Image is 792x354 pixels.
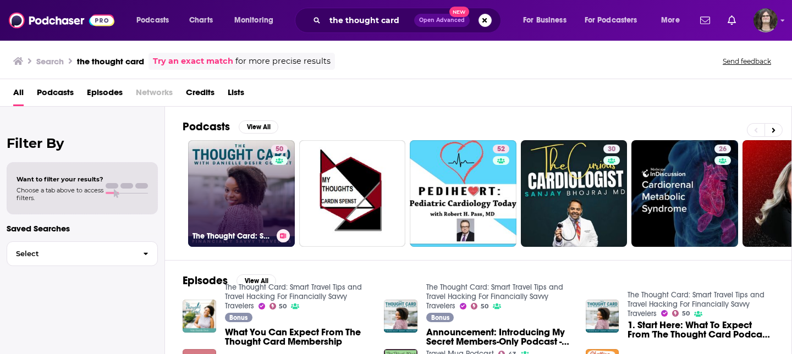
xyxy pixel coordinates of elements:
button: Show profile menu [754,8,778,32]
img: Podchaser - Follow, Share and Rate Podcasts [9,10,114,31]
a: Lists [228,84,244,106]
a: 50 [271,145,288,153]
a: 52 [410,140,516,247]
span: For Podcasters [585,13,637,28]
a: Announcement: Introducing My Secret Members-Only Podcast - The Thought Card Club [426,328,573,346]
a: Show notifications dropdown [696,11,714,30]
h2: Podcasts [183,120,230,134]
span: More [661,13,680,28]
span: 50 [276,144,283,155]
span: Open Advanced [419,18,465,23]
a: Try an exact match [153,55,233,68]
a: 30 [521,140,628,247]
a: 1. Start Here: What To Expect From 'The Thought Card Podcast' by Danielle Corbett [628,320,774,339]
a: The Thought Card: Smart Travel Tips and Travel Hacking For Financially Savvy Travelers [628,290,765,318]
a: 50The Thought Card: Smart Travel Tips and Travel Hacking For Financially Savvy Travelers [188,140,295,247]
span: New [449,7,469,17]
a: All [13,84,24,106]
h3: Search [36,56,64,67]
img: User Profile [754,8,778,32]
button: View All [239,120,278,134]
a: 26 [631,140,738,247]
button: Open AdvancedNew [414,14,470,27]
button: Select [7,241,158,266]
h3: The Thought Card: Smart Travel Tips and Travel Hacking For Financially Savvy Travelers [193,231,272,241]
button: Send feedback [719,57,774,66]
button: open menu [653,12,694,29]
h2: Episodes [183,274,228,287]
a: What You Can Expect From The Thought Card Membership [225,328,371,346]
a: Charts [182,12,219,29]
span: Bonus [431,314,449,321]
span: 30 [608,144,615,155]
span: For Business [523,13,566,28]
img: Announcement: Introducing My Secret Members-Only Podcast - The Thought Card Club [384,300,417,333]
a: EpisodesView All [183,274,276,287]
span: 52 [497,144,505,155]
span: 50 [481,304,488,309]
span: Choose a tab above to access filters. [16,186,103,202]
a: Show notifications dropdown [723,11,740,30]
span: 1. Start Here: What To Expect From 'The Thought Card Podcast' by [PERSON_NAME] [628,320,774,339]
span: for more precise results [235,55,331,68]
span: Select [7,250,134,257]
a: The Thought Card: Smart Travel Tips and Travel Hacking For Financially Savvy Travelers [225,283,362,311]
a: Podcasts [37,84,74,106]
span: 26 [719,144,727,155]
span: Podcasts [136,13,169,28]
span: Charts [189,13,213,28]
a: 52 [493,145,509,153]
img: 1. Start Here: What To Expect From 'The Thought Card Podcast' by Danielle Corbett [586,300,619,333]
span: Want to filter your results? [16,175,103,183]
a: Credits [186,84,215,106]
button: open menu [515,12,580,29]
span: Monitoring [234,13,273,28]
a: 26 [714,145,731,153]
span: Logged in as jack14248 [754,8,778,32]
span: Networks [136,84,173,106]
a: 50 [269,303,287,309]
button: open menu [129,12,183,29]
a: 30 [603,145,620,153]
button: open menu [227,12,288,29]
div: Search podcasts, credits, & more... [305,8,512,33]
button: open menu [577,12,653,29]
img: What You Can Expect From The Thought Card Membership [183,300,216,333]
span: 50 [682,311,690,316]
p: Saved Searches [7,223,158,234]
a: Episodes [87,84,123,106]
a: PodcastsView All [183,120,278,134]
a: 50 [471,303,488,309]
span: Bonus [229,314,248,321]
h3: the thought card [77,56,144,67]
span: 50 [279,304,287,309]
input: Search podcasts, credits, & more... [325,12,414,29]
a: The Thought Card: Smart Travel Tips and Travel Hacking For Financially Savvy Travelers [426,283,563,311]
h2: Filter By [7,135,158,151]
a: 50 [672,310,690,317]
button: View All [237,274,276,287]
